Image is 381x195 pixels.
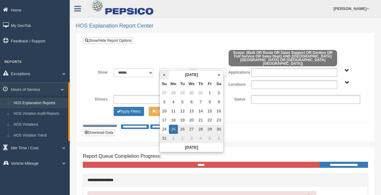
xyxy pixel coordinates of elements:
[187,125,196,134] td: 27
[187,116,196,125] td: 20
[225,95,248,102] label: Status
[196,125,205,134] td: 28
[187,107,196,116] td: 13
[11,119,68,130] a: HOS Violations
[205,79,214,88] th: Fr
[169,70,214,79] th: [DATE]
[178,97,187,107] td: 5
[178,107,187,116] td: 12
[187,97,196,107] td: 6
[169,116,178,125] td: 18
[214,116,223,125] td: 23
[160,97,169,107] td: 3
[169,88,178,97] td: 28
[196,107,205,116] td: 14
[205,134,214,143] td: 5
[83,129,115,136] button: Download Data
[88,68,111,75] label: Show
[187,88,196,97] td: 30
[160,79,169,88] th: Su
[178,125,187,134] td: 26
[214,79,223,88] th: Sa
[205,107,214,116] td: 15
[11,98,68,109] a: HOS Explanation Reports
[83,37,133,44] a: Show/Hide Report Options
[149,107,179,116] button: Change Filter Options
[169,97,178,107] td: 4
[196,88,205,97] td: 31
[214,88,223,97] td: 2
[196,134,205,143] td: 4
[196,79,205,88] th: Th
[160,70,169,79] th: «
[83,154,368,159] h4: Report Queue Completion Progress:
[226,80,249,88] label: Locations
[160,125,169,134] td: 24
[196,97,205,107] td: 7
[76,23,375,29] h2: HOS Explanation Report Center
[187,134,196,143] td: 3
[205,88,214,97] td: 1
[160,134,169,143] td: 31
[214,97,223,107] td: 9
[190,68,196,77] span: to
[178,116,187,125] td: 19
[160,88,169,97] td: 27
[214,125,223,134] td: 30
[205,125,214,134] td: 29
[11,108,68,119] a: HOS Violation Audit Reports
[160,143,223,152] th: [DATE]
[11,130,68,141] a: HOS Violation Trend
[160,107,169,116] td: 10
[229,50,337,66] span: Scope: (Bulk OR Route OR Sales Support OR Geobox OR Full Service OR Sales Dept) AND ([GEOGRAPHIC_...
[160,116,169,125] td: 17
[88,95,111,102] label: Drivers
[214,107,223,116] td: 16
[178,79,187,88] th: Tu
[178,134,187,143] td: 2
[214,134,223,143] td: 6
[196,116,205,125] td: 21
[187,79,196,88] th: We
[205,116,214,125] td: 22
[114,107,144,116] button: Change Filter Options
[214,70,223,79] th: »
[225,68,248,75] label: Applications
[169,79,178,88] th: Mo
[169,107,178,116] td: 11
[169,125,178,134] td: 25
[178,88,187,97] td: 29
[169,134,178,143] td: 1
[205,97,214,107] td: 8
